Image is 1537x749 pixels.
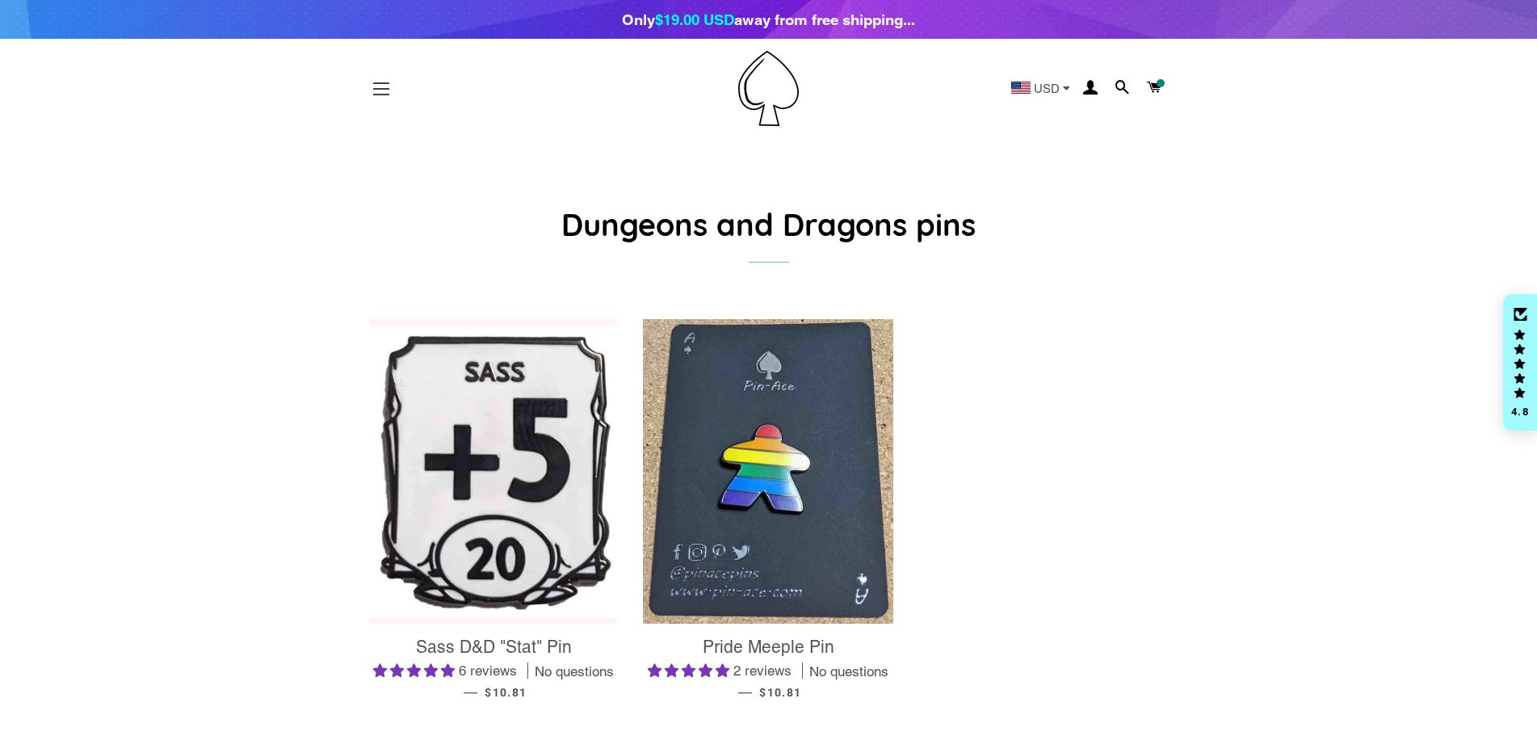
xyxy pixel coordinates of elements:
img: Pride Meeple Pin - Pin-Ace [643,319,893,624]
div: Only away from free shipping... [622,8,915,31]
span: Sass D&D "Stat" Pin [416,637,572,657]
a: Pride Meeple Pin 5.00 stars 2 reviews No questions — $10.81 [643,624,893,713]
a: Sass D&D "Stat" Pin 5.00 stars 6 reviews No questions — $10.81 [369,624,619,713]
div: Click to open Judge.me floating reviews tab [1503,294,1537,431]
span: 2 reviews [733,663,792,679]
span: 6 reviews [459,663,517,679]
span: $10.81 [759,686,801,699]
span: — [464,684,477,700]
span: No questions [809,663,888,682]
span: No questions [535,663,614,682]
h1: Dungeons and Dragons pins [369,203,1169,246]
img: Pin-Ace [738,51,799,126]
img: Sass D&D "Stat" Pin - Pin-Ace [369,326,619,617]
span: $10.81 [485,686,527,699]
span: USD [1034,82,1060,95]
span: $19.00 USD [655,11,734,28]
span: 5.00 stars [373,663,459,679]
span: Pride Meeple Pin [703,637,834,657]
div: 4.8 [1510,406,1530,417]
span: — [738,684,752,700]
a: Sass D&D "Stat" Pin - Pin-Ace [369,319,619,624]
span: 5.00 stars [648,663,733,679]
